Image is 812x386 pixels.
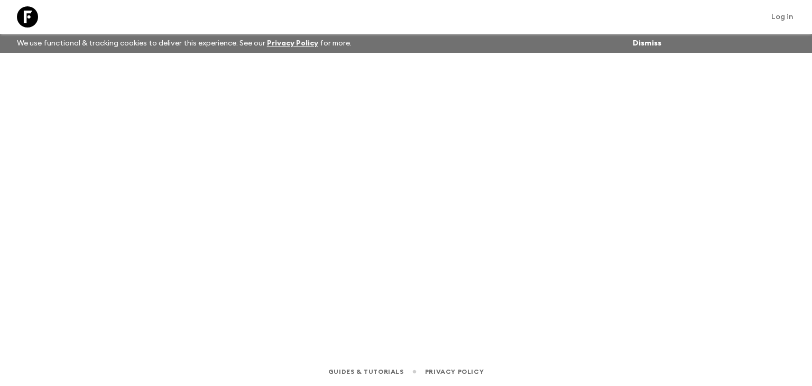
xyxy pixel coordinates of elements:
a: Guides & Tutorials [328,366,404,378]
a: Privacy Policy [267,40,318,47]
a: Log in [765,10,799,24]
p: We use functional & tracking cookies to deliver this experience. See our for more. [13,34,356,53]
button: Dismiss [630,36,664,51]
a: Privacy Policy [425,366,484,378]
